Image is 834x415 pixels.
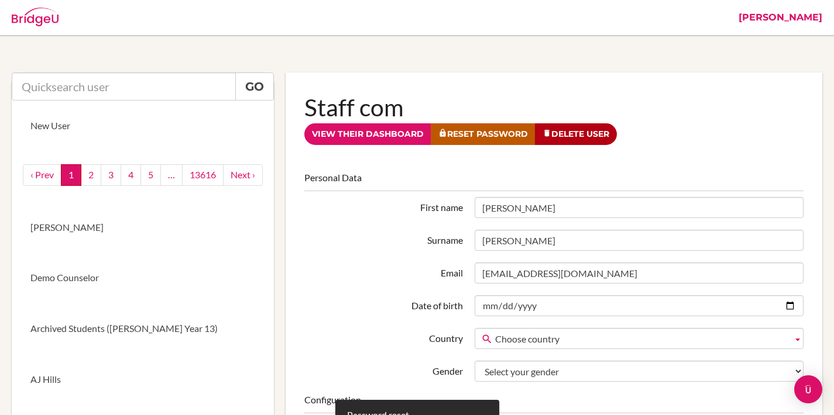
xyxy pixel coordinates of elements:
a: AJ Hills [12,354,274,405]
a: 2 [81,164,101,186]
a: 4 [121,164,141,186]
a: 1 [61,164,81,186]
a: [PERSON_NAME] [12,202,274,253]
a: Reset Password [431,123,536,145]
a: View their dashboard [304,123,431,145]
a: ‹ Prev [23,164,61,186]
label: Surname [298,230,469,247]
img: Bridge-U [12,8,59,26]
a: … [160,164,183,186]
a: New User [12,101,274,151]
legend: Configuration [304,393,804,413]
h1: Staff com [304,91,804,123]
div: Open Intercom Messenger [794,375,822,403]
span: Choose country [495,328,788,350]
label: Date of birth [298,295,469,313]
label: First name [298,197,469,215]
a: Demo Counselor [12,253,274,303]
label: Country [298,328,469,345]
a: 5 [140,164,161,186]
a: Go [235,72,274,101]
label: Email [298,262,469,280]
input: Quicksearch user [12,72,236,101]
a: 3 [101,164,121,186]
label: Gender [298,361,469,378]
a: next [223,164,263,186]
legend: Personal Data [304,171,804,191]
a: 13616 [182,164,224,186]
a: Archived Students ([PERSON_NAME] Year 13) [12,303,274,354]
a: Delete User [535,123,617,145]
